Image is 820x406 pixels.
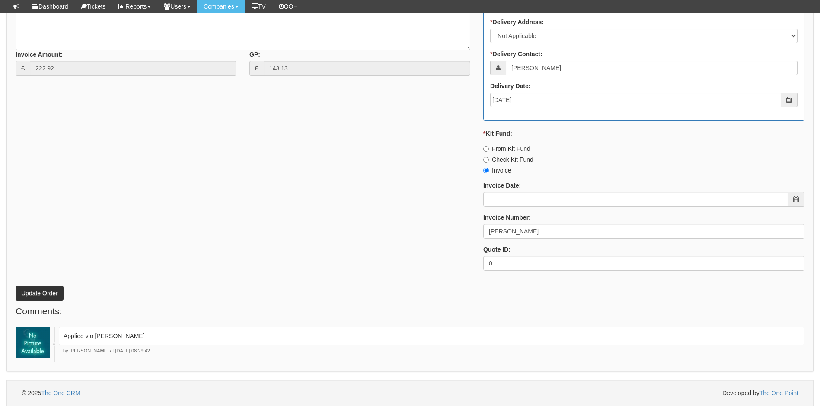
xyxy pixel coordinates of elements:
label: Delivery Date: [490,82,530,90]
input: Check Kit Fund [483,157,489,163]
label: GP: [249,50,260,59]
input: From Kit Fund [483,146,489,152]
span: Developed by [722,389,798,397]
label: Delivery Contact: [490,50,542,58]
label: Delivery Address: [490,18,544,26]
label: Invoice [483,166,511,175]
input: Invoice [483,168,489,173]
a: The One Point [759,390,798,396]
label: Quote ID: [483,245,511,254]
label: Kit Fund: [483,129,512,138]
textarea: IT & 365 migration [16,1,470,50]
label: Invoice Number: [483,213,531,222]
img: Charlie McCaffer [16,327,50,358]
label: From Kit Fund [483,144,530,153]
label: Check Kit Fund [483,155,533,164]
p: by [PERSON_NAME] at [DATE] 08:29:42 [59,348,804,355]
a: The One CRM [41,390,80,396]
p: Applied via [PERSON_NAME] [64,332,800,340]
label: Invoice Amount: [16,50,63,59]
legend: Comments: [16,305,62,318]
label: Invoice Date: [483,181,521,190]
span: © 2025 [22,390,80,396]
button: Update Order [16,286,64,301]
